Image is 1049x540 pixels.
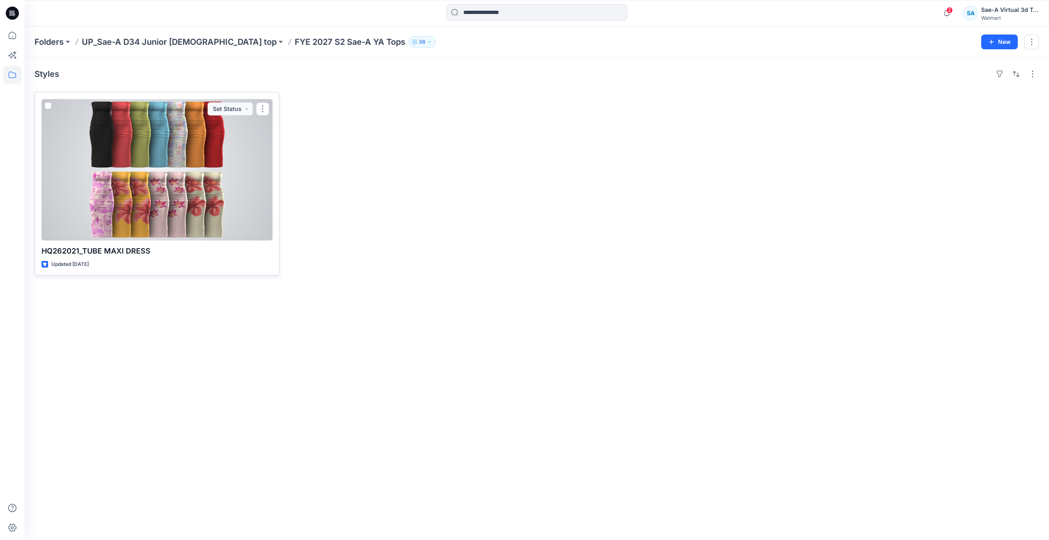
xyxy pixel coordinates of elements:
span: 2 [946,7,953,14]
button: 38 [409,36,436,48]
h4: Styles [35,69,59,79]
button: New [981,35,1018,49]
div: SA [963,6,978,21]
p: FYE 2027 S2 Sae-A YA Tops [295,36,405,48]
p: HQ262021_TUBE MAXI DRESS [42,245,273,257]
div: Walmart [981,15,1039,21]
p: 38 [419,37,425,46]
a: UP_Sae-A D34 Junior [DEMOGRAPHIC_DATA] top [82,36,277,48]
a: HQ262021_TUBE MAXI DRESS [42,99,273,240]
div: Sae-A Virtual 3d Team [981,5,1039,15]
a: Folders [35,36,64,48]
p: Updated [DATE] [51,260,89,269]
